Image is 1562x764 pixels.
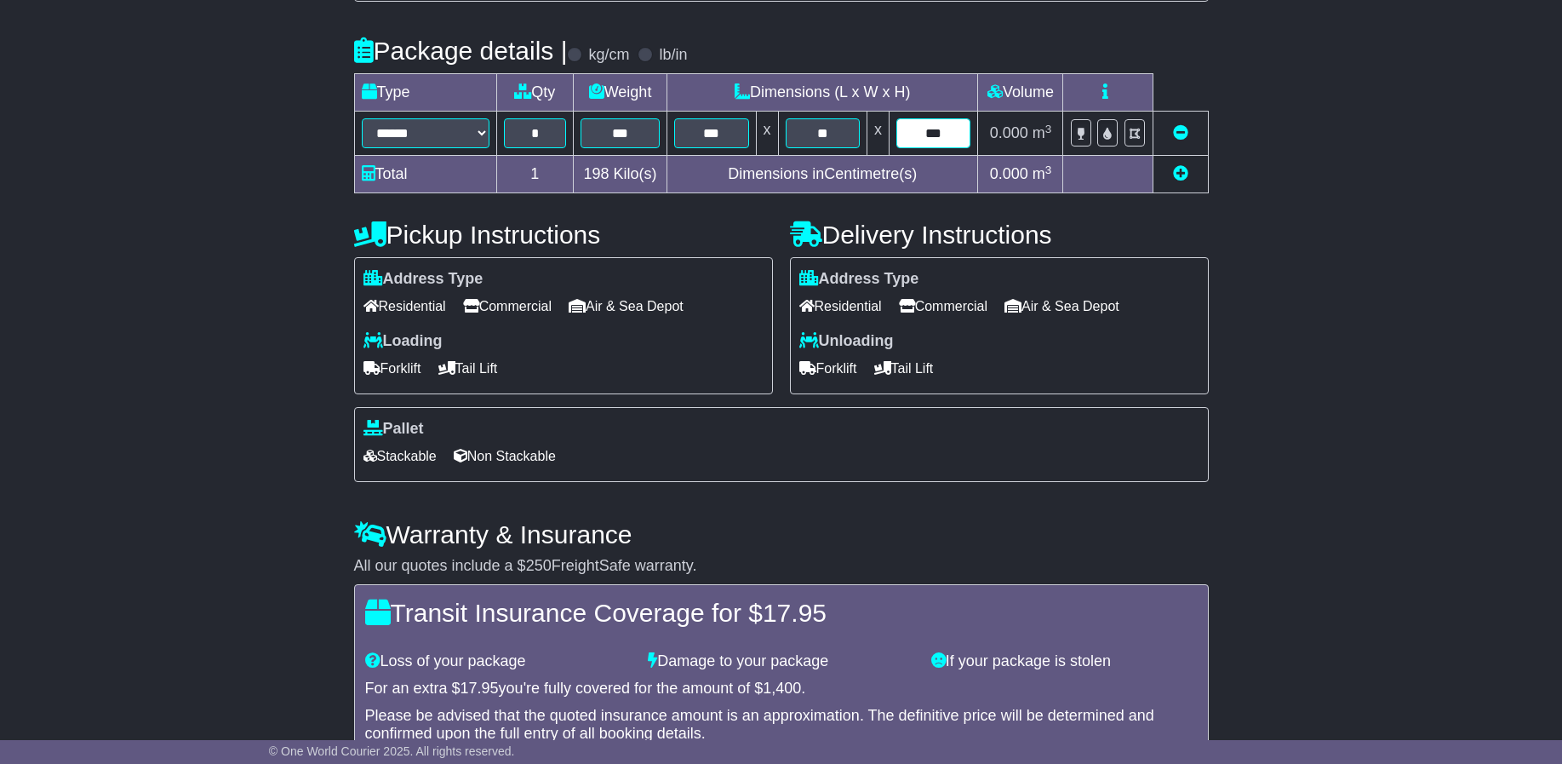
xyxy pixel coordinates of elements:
div: Damage to your package [639,652,923,671]
label: kg/cm [588,46,629,65]
span: Stackable [363,443,437,469]
sup: 3 [1045,164,1052,176]
td: Kilo(s) [574,156,667,193]
label: lb/in [659,46,687,65]
a: Remove this item [1173,124,1188,141]
span: 1,400 [763,680,801,697]
td: Dimensions in Centimetre(s) [667,156,978,193]
td: x [756,112,778,156]
span: Residential [799,293,882,319]
div: Loss of your package [357,652,640,671]
span: m [1033,165,1052,182]
td: 1 [496,156,574,193]
td: Total [354,156,496,193]
label: Address Type [363,270,483,289]
span: 17.95 [763,599,827,627]
a: Add new item [1173,165,1188,182]
td: Weight [574,74,667,112]
h4: Warranty & Insurance [354,520,1209,549]
span: Air & Sea Depot [1004,293,1119,319]
span: Air & Sea Depot [569,293,684,319]
span: Commercial [899,293,987,319]
span: 198 [584,165,609,182]
label: Pallet [363,420,424,439]
td: x [867,112,889,156]
span: 0.000 [990,124,1028,141]
h4: Delivery Instructions [790,221,1209,249]
div: Please be advised that the quoted insurance amount is an approximation. The definitive price will... [365,707,1198,744]
div: If your package is stolen [923,652,1206,671]
span: Residential [363,293,446,319]
sup: 3 [1045,123,1052,135]
div: For an extra $ you're fully covered for the amount of $ . [365,680,1198,698]
span: Non Stackable [454,443,556,469]
td: Volume [978,74,1063,112]
label: Loading [363,332,443,351]
td: Type [354,74,496,112]
span: m [1033,124,1052,141]
span: © One World Courier 2025. All rights reserved. [269,744,515,758]
h4: Transit Insurance Coverage for $ [365,599,1198,627]
td: Dimensions (L x W x H) [667,74,978,112]
label: Unloading [799,332,894,351]
span: Forklift [363,355,421,382]
span: Forklift [799,355,857,382]
span: Commercial [463,293,552,319]
div: All our quotes include a $ FreightSafe warranty. [354,557,1209,576]
td: Qty [496,74,574,112]
span: 0.000 [990,165,1028,182]
span: 17.95 [461,680,499,697]
span: 250 [526,557,552,574]
span: Tail Lift [874,355,934,382]
span: Tail Lift [438,355,498,382]
label: Address Type [799,270,919,289]
h4: Package details | [354,37,568,65]
h4: Pickup Instructions [354,221,773,249]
